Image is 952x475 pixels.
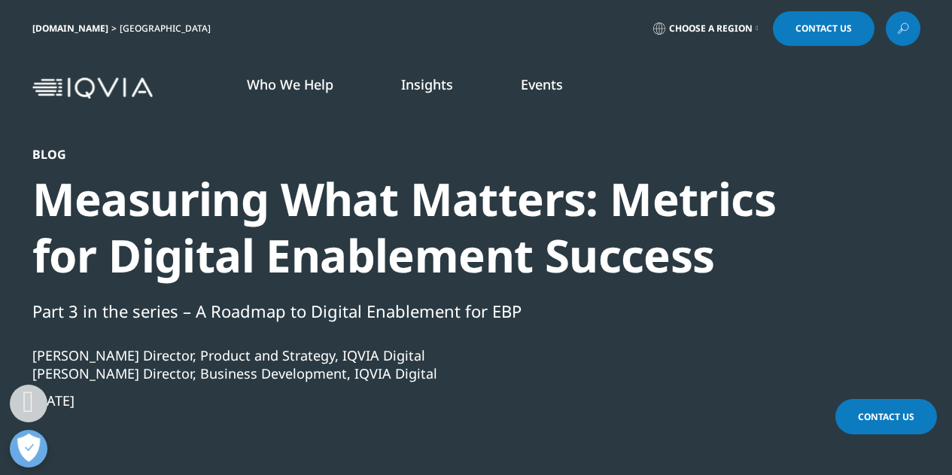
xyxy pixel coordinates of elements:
a: Events [521,75,563,93]
a: Contact Us [773,11,874,46]
div: Part 3 in the series – A Roadmap to Digital Enablement for EBP [32,298,839,324]
div: [PERSON_NAME] Director, Business Development, IQVIA Digital [32,364,839,382]
span: Contact Us [795,24,852,33]
div: Measuring What Matters: Metrics for Digital Enablement Success [32,171,839,284]
div: [GEOGRAPHIC_DATA] [120,23,217,35]
a: Insights [401,75,453,93]
span: Contact Us [858,410,914,423]
img: IQVIA Healthcare Information Technology and Pharma Clinical Research Company [32,78,153,99]
a: Who We Help [247,75,333,93]
a: [DOMAIN_NAME] [32,22,108,35]
div: [PERSON_NAME] Director, Product and Strategy, IQVIA Digital [32,346,839,364]
button: Open Preferences [10,430,47,467]
div: Blog [32,147,839,162]
a: Contact Us [835,399,937,434]
div: [DATE] [32,391,839,410]
nav: Primary [159,53,920,123]
span: Choose a Region [669,23,753,35]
